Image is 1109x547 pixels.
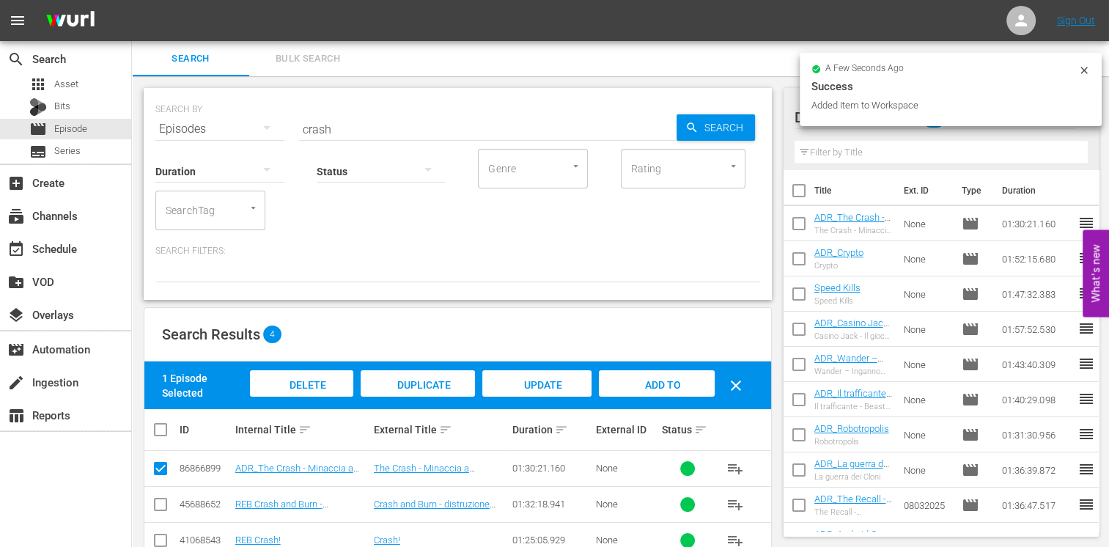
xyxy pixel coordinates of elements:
button: Open [569,159,583,173]
button: Search [677,114,755,141]
span: Bits [54,99,70,114]
span: Series [29,143,47,161]
td: 08032025 [898,488,956,523]
p: Search Filters: [155,245,760,257]
button: Open [246,201,260,215]
span: Delete Episodes [273,379,331,419]
td: None [898,206,956,241]
span: menu [9,12,26,29]
span: Search [699,114,755,141]
div: Robotropolis [814,437,889,447]
div: Crypto [814,261,863,271]
div: 01:30:21.160 [512,463,591,474]
th: Duration [993,170,1081,211]
div: Wander – Inganno mortale [814,367,893,376]
span: a few seconds ago [825,63,904,75]
span: Create [7,175,25,192]
span: 10 [922,103,946,134]
a: Crash! [374,535,400,546]
div: External ID [595,424,657,436]
td: None [898,347,956,382]
span: sort [694,423,707,436]
span: Episode [962,496,979,514]
button: Delete Episodes [250,370,353,397]
span: reorder [1077,284,1094,302]
a: ADR_La guerra dei cloni [814,458,891,480]
span: playlist_add [726,496,744,513]
a: ADR_Robotropolis [814,423,889,434]
span: Asset [29,76,47,93]
td: None [898,276,956,312]
span: playlist_add [726,460,744,477]
a: ADR_Crypto [814,247,863,258]
span: Search Results [162,326,260,343]
td: 01:40:29.098 [996,382,1077,417]
span: Episode [54,122,87,136]
span: sort [555,423,568,436]
span: reorder [1077,425,1094,443]
span: Search [141,51,240,67]
a: Speed Kills [814,282,861,293]
div: Internal Title [235,421,369,438]
button: Add to Workspace [599,370,714,397]
div: The Crash - Minaccia a [GEOGRAPHIC_DATA] [814,226,893,235]
div: Status [662,421,713,438]
button: clear [718,368,754,403]
span: Episode [962,215,979,232]
a: ADR_The Crash - Minaccia a [GEOGRAPHIC_DATA] [235,463,359,485]
button: Open Feedback Widget [1083,230,1109,317]
td: None [898,241,956,276]
td: None [898,312,956,347]
div: None [595,499,657,510]
a: ADR_The Crash - Minaccia a [GEOGRAPHIC_DATA] [814,212,891,256]
th: Title [814,170,895,211]
span: Search [7,51,25,68]
span: sort [439,423,452,436]
a: Sign Out [1057,15,1095,26]
span: Overlays [7,306,25,324]
span: reorder [1077,390,1094,408]
span: 4 [263,326,281,343]
span: reorder [1077,214,1094,232]
div: 01:32:18.941 [512,499,591,510]
div: 1 Episode Selected [162,371,246,400]
span: Episode [962,285,979,303]
div: 41068543 [180,535,231,546]
button: playlist_add [718,487,753,522]
td: 01:30:21.160 [996,206,1077,241]
a: REB Crash and Burn - distruzione totale [235,499,328,521]
div: Casino Jack - Il gioco dei soldi [814,331,893,341]
div: None [595,535,657,546]
span: reorder [1077,249,1094,267]
span: clear [727,377,745,394]
th: Type [953,170,993,211]
td: None [898,382,956,417]
td: 01:43:40.309 [996,347,1077,382]
div: Il trafficante - Beast of burden [814,402,893,411]
span: Series [54,144,81,158]
span: Schedule [7,241,25,258]
td: 01:31:30.956 [996,417,1077,452]
div: 45688652 [180,499,231,510]
span: Add to Workspace [621,379,693,419]
div: Speed Kills [814,296,861,306]
td: 01:57:52.530 [996,312,1077,347]
a: REB Crash! [235,535,281,546]
span: Episode [962,426,979,444]
span: Reports [7,407,25,425]
td: None [898,417,956,452]
div: La guerra dei Cloni [814,472,893,482]
span: Episode [962,356,979,373]
a: ADR_Il trafficante - Beast of burden [814,388,892,410]
span: VOD [7,273,25,291]
span: Update Metadata [505,379,569,419]
button: Duplicate Episode [361,370,474,397]
div: Default Workspace [795,97,1075,138]
span: Episode [962,461,979,479]
a: Crash and Burn - distruzione totale [374,499,495,521]
div: Success [811,78,1090,95]
span: Duplicate Episode [386,379,451,419]
a: ADR_Casino Jack - Il gioco dei soldi [814,317,889,339]
div: The Recall - L'invasione [814,507,893,517]
button: Update Metadata [482,370,592,397]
